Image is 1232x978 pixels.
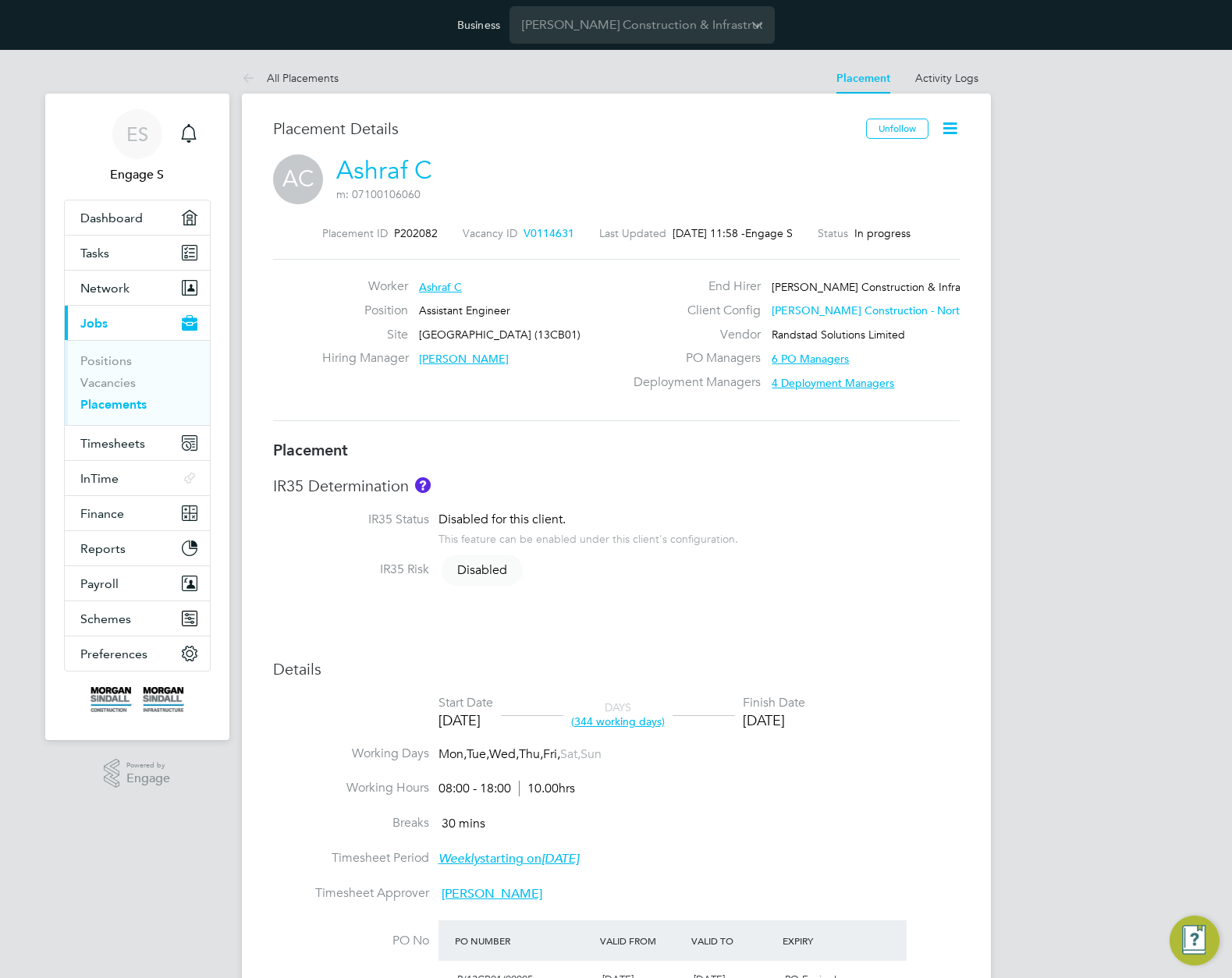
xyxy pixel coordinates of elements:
span: Sat, [560,746,580,762]
label: PO Managers [630,350,761,367]
span: [DATE] 11:58 - [673,226,745,240]
div: Jobs [65,340,210,425]
h3: IR35 Determination [273,476,960,496]
a: Activity Logs [915,71,978,85]
span: Randstad Solutions Limited [772,328,905,342]
span: Disabled for this client. [438,512,566,527]
span: 4 Deployment Managers [772,376,894,390]
div: This feature can be enabled under this client's configuration. [438,528,738,546]
span: Disabled [442,555,523,586]
span: m: 07100106060 [336,187,421,201]
span: Network [80,281,130,296]
div: Valid To [687,927,779,955]
button: Jobs [65,306,210,340]
label: IR35 Risk [273,562,429,578]
button: Network [65,271,210,305]
a: Dashboard [65,200,210,235]
label: Client Config [630,303,761,319]
span: Tue, [467,746,489,762]
img: morgansindall-logo-retina.png [91,687,184,712]
span: Reports [80,541,126,556]
label: Hiring Manager [322,350,408,367]
label: Deployment Managers [630,374,761,391]
span: AC [273,154,323,204]
button: InTime [65,461,210,495]
label: IR35 Status [273,512,429,528]
span: Powered by [126,759,170,772]
span: Dashboard [80,211,143,225]
span: Payroll [80,576,119,591]
label: Timesheet Approver [273,885,429,902]
span: [GEOGRAPHIC_DATA] (13CB01) [419,328,580,342]
label: Timesheet Period [273,850,429,866]
em: [DATE] [541,851,579,866]
a: Vacancies [80,375,136,390]
em: Weekly [438,851,480,866]
label: Vendor [630,327,761,343]
span: P202082 [394,226,438,240]
label: Status [818,226,848,240]
span: Tasks [80,246,109,260]
span: [PERSON_NAME] Construction - North… [772,303,977,317]
span: Engage S [64,165,211,184]
a: Placements [80,397,147,412]
button: About IR35 [415,477,431,493]
label: Position [322,303,408,319]
span: Sun [580,746,602,762]
span: starting on [438,851,579,866]
h3: Placement Details [273,119,854,139]
label: Working Days [273,746,429,762]
span: In progress [854,226,911,240]
button: Payroll [65,566,210,601]
button: Finance [65,496,210,530]
a: Ashraf C [336,155,432,186]
span: 6 PO Managers [772,352,849,366]
label: Last Updated [599,226,666,240]
div: Expiry [779,927,870,955]
div: Finish Date [743,695,805,711]
label: Breaks [273,815,429,831]
span: Wed, [489,746,519,762]
nav: Main navigation [45,94,229,740]
div: 08:00 - 18:00 [438,781,575,797]
a: Positions [80,353,132,368]
label: Vacancy ID [463,226,517,240]
span: Preferences [80,647,147,661]
span: 10.00hrs [519,781,575,796]
a: ESEngage S [64,109,211,184]
button: Unfollow [866,119,928,139]
span: InTime [80,471,119,486]
span: V0114631 [524,226,574,240]
span: Finance [80,506,124,521]
span: [PERSON_NAME] [442,886,542,902]
label: Worker [322,278,408,295]
div: PO Number [451,927,597,955]
span: 30 mins [442,816,485,831]
label: PO No [273,933,429,949]
button: Timesheets [65,426,210,460]
div: DAYS [563,700,673,728]
button: Reports [65,531,210,565]
span: ES [126,124,148,144]
button: Schemes [65,601,210,636]
label: End Hirer [630,278,761,295]
a: Tasks [65,236,210,270]
span: Thu, [519,746,543,762]
span: (344 working days) [571,714,665,728]
div: Start Date [438,695,493,711]
span: Mon, [438,746,467,762]
span: Schemes [80,611,131,626]
h3: Details [273,659,960,679]
span: Fri, [543,746,560,762]
span: Timesheets [80,436,145,451]
button: Engage Resource Center [1170,916,1220,966]
b: Placement [273,441,348,459]
label: Working Hours [273,780,429,796]
span: Ashraf C [419,280,462,294]
div: Valid From [596,927,687,955]
label: Placement ID [322,226,388,240]
label: Business [457,18,500,32]
span: Jobs [80,316,108,331]
span: Engage S [745,226,793,240]
a: Powered byEngage [104,759,170,788]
